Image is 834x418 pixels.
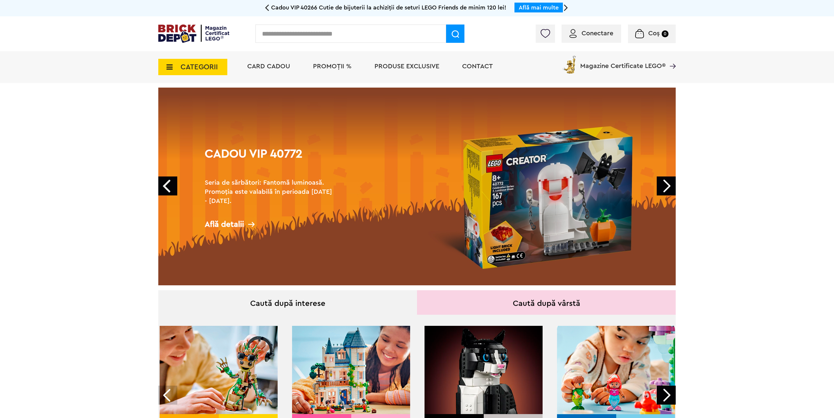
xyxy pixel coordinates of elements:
[247,63,290,70] a: Card Cadou
[462,63,493,70] a: Contact
[205,178,336,206] h2: Seria de sărbători: Fantomă luminoasă. Promoția este valabilă în perioada [DATE] - [DATE].
[582,30,613,37] span: Conectare
[657,176,676,195] a: Next
[374,63,439,70] a: Produse exclusive
[648,30,660,37] span: Coș
[158,290,417,315] div: Caută după interese
[271,5,506,10] span: Cadou VIP 40266 Cutie de bijuterii la achiziții de seturi LEGO Friends de minim 120 lei!
[158,176,177,195] a: Prev
[313,63,352,70] a: PROMOȚII %
[205,148,336,172] h1: Cadou VIP 40772
[181,63,218,71] span: CATEGORII
[519,5,559,10] a: Află mai multe
[580,54,666,69] span: Magazine Certificate LEGO®
[205,220,336,228] div: Află detalii
[569,30,613,37] a: Conectare
[417,290,676,315] div: Caută după vârstă
[666,54,676,61] a: Magazine Certificate LEGO®
[158,88,676,285] a: Cadou VIP 40772Seria de sărbători: Fantomă luminoasă. Promoția este valabilă în perioada [DATE] -...
[662,30,669,37] small: 0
